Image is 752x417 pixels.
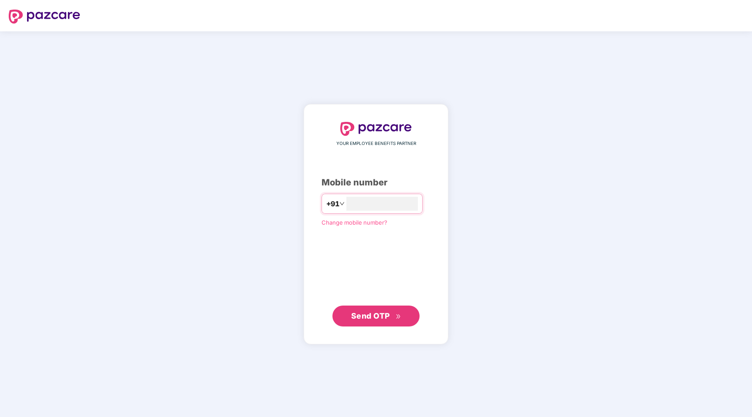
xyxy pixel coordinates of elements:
[322,219,387,226] a: Change mobile number?
[340,122,412,136] img: logo
[326,198,339,209] span: +91
[322,176,430,189] div: Mobile number
[336,140,416,147] span: YOUR EMPLOYEE BENEFITS PARTNER
[396,314,401,319] span: double-right
[351,311,390,320] span: Send OTP
[9,10,80,24] img: logo
[339,201,345,206] span: down
[332,306,420,326] button: Send OTPdouble-right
